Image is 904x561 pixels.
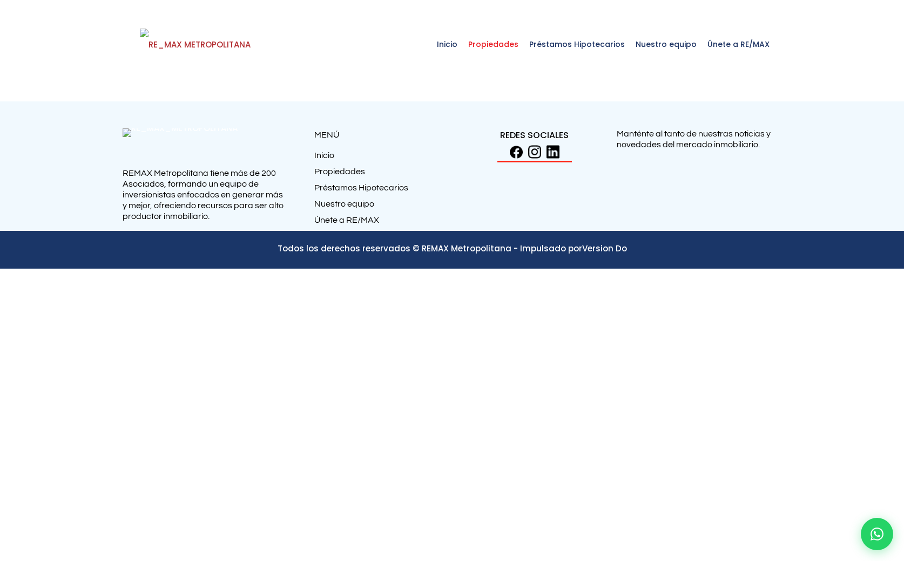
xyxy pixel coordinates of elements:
[524,17,630,71] a: Préstamos Hipotecarios
[547,145,559,159] img: linkedin-icon.png
[123,242,781,255] p: Todos los derechos reservados © REMAX Metropolitana - Impulsado por
[510,146,523,159] img: facebook-icon.png
[314,150,452,166] a: Inicio
[123,168,287,222] p: REMAX Metropolitana tiene más de 200 Asociados, formando un equipo de inversionistas enfocados en...
[630,17,702,71] a: Nuestro equipo
[431,28,463,60] span: Inicio
[528,145,541,159] img: instagram-icon.png
[314,182,452,199] a: Préstamos Hipotecarios
[140,17,251,71] a: RE/MAX Metropolitana
[314,199,452,215] a: Nuestro equipo
[314,166,452,182] a: Propiedades
[702,28,775,60] span: Únete a RE/MAX
[452,128,617,142] p: REDES SOCIALES
[702,17,775,71] a: Únete a RE/MAX
[314,128,452,142] p: MENÚ
[140,29,251,61] img: RE_MAX METROPOLITANA
[463,17,524,71] a: Propiedades
[524,28,630,60] span: Préstamos Hipotecarios
[431,17,463,71] a: Inicio
[617,128,781,150] p: Manténte al tanto de nuestras noticias y novedades del mercado inmobiliario.
[463,28,524,60] span: Propiedades
[123,128,247,165] img: RE_MAX_METROPOLITANA
[582,243,627,254] a: Version Do
[314,215,452,231] a: Únete a RE/MAX
[630,28,702,60] span: Nuestro equipo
